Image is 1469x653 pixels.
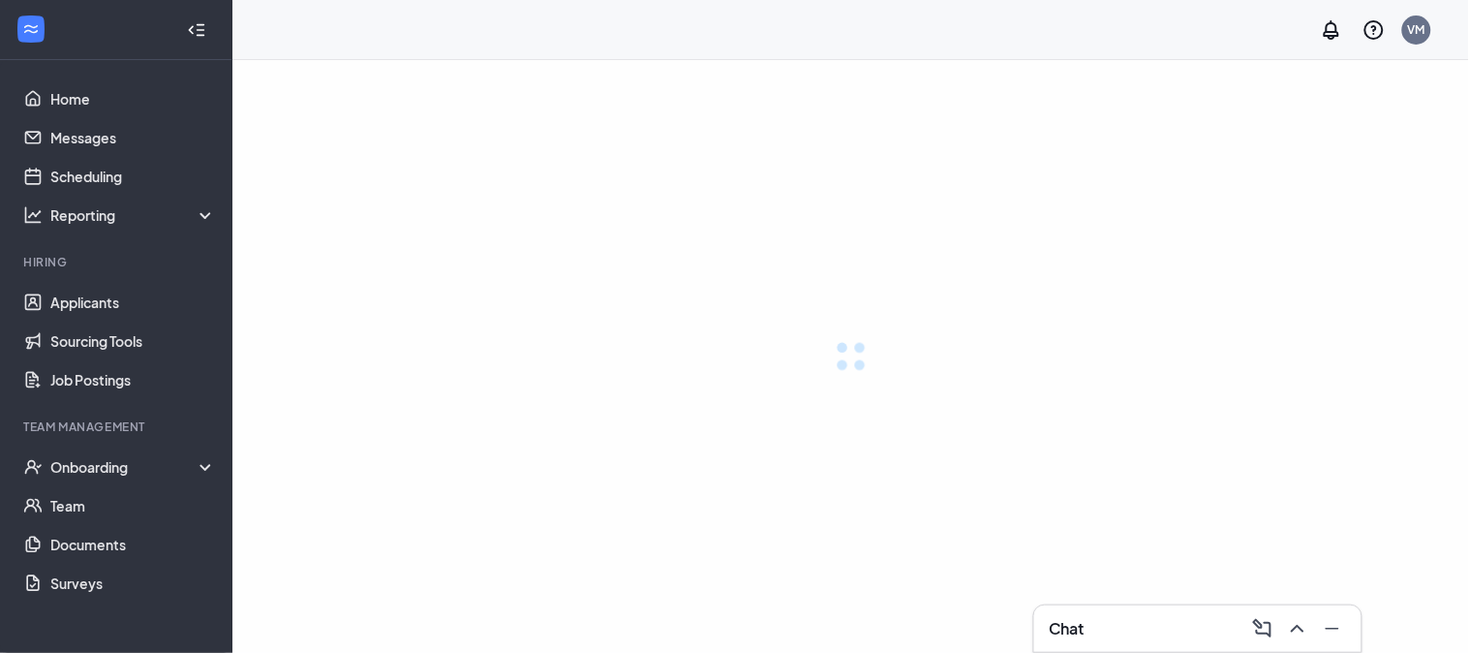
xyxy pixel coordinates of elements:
[50,486,216,525] a: Team
[50,322,216,360] a: Sourcing Tools
[1251,617,1274,640] svg: ComposeMessage
[1315,613,1346,644] button: Minimize
[50,360,216,399] a: Job Postings
[50,157,216,196] a: Scheduling
[1286,617,1309,640] svg: ChevronUp
[50,525,216,564] a: Documents
[21,19,41,39] svg: WorkstreamLogo
[50,564,216,603] a: Surveys
[1408,21,1425,38] div: VM
[50,205,217,225] div: Reporting
[1320,18,1343,42] svg: Notifications
[1280,613,1311,644] button: ChevronUp
[50,79,216,118] a: Home
[1245,613,1276,644] button: ComposeMessage
[1050,618,1085,639] h3: Chat
[1362,18,1386,42] svg: QuestionInfo
[1321,617,1344,640] svg: Minimize
[187,20,206,40] svg: Collapse
[50,283,216,322] a: Applicants
[50,457,217,477] div: Onboarding
[23,457,43,477] svg: UserCheck
[23,419,212,435] div: Team Management
[50,118,216,157] a: Messages
[23,254,212,270] div: Hiring
[23,205,43,225] svg: Analysis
